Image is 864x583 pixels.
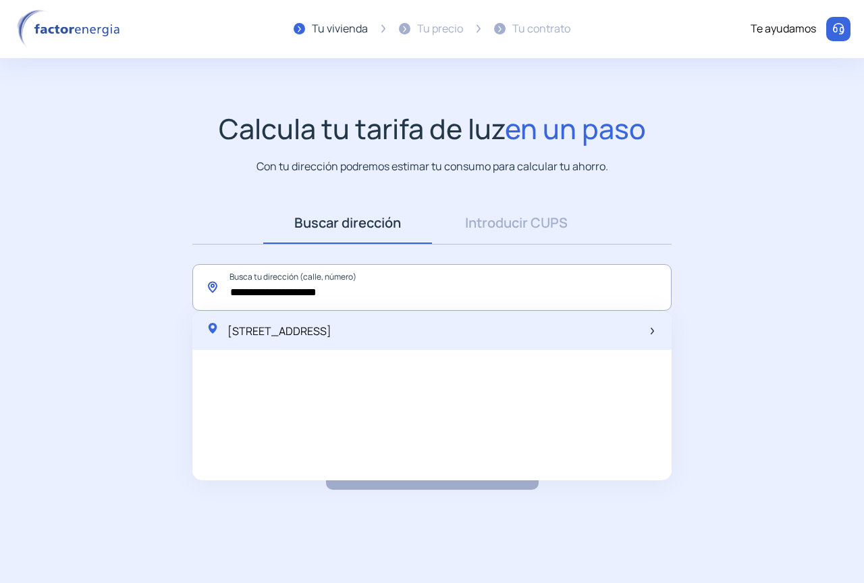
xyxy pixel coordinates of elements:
div: Tu precio [417,20,463,38]
img: location-pin-green.svg [206,322,219,335]
span: en un paso [505,109,646,147]
img: logo factor [13,9,128,49]
img: llamar [832,22,845,36]
h1: Calcula tu tarifa de luz [219,112,646,145]
div: Te ayudamos [751,20,816,38]
div: Tu vivienda [312,20,368,38]
a: Buscar dirección [263,202,432,244]
span: [STREET_ADDRESS] [227,324,331,338]
div: Tu contrato [512,20,570,38]
img: arrow-next-item.svg [651,328,654,334]
p: Con tu dirección podremos estimar tu consumo para calcular tu ahorro. [256,158,608,175]
a: Introducir CUPS [432,202,601,244]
